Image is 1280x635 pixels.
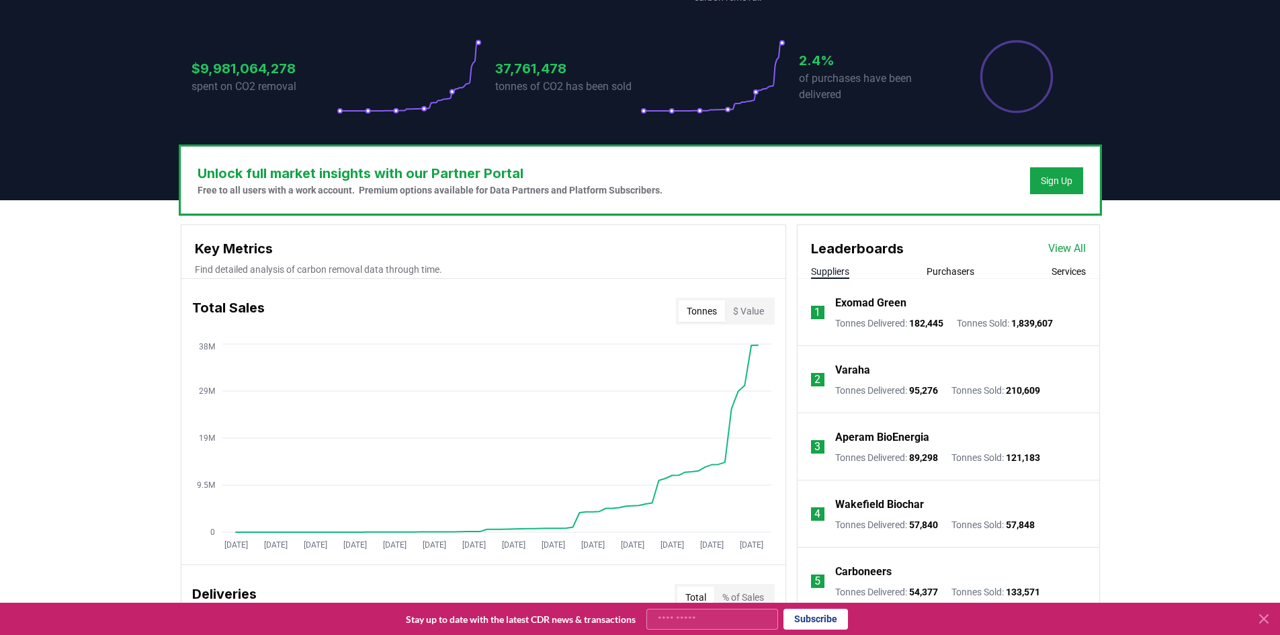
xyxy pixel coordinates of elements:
button: % of Sales [714,587,772,608]
p: Find detailed analysis of carbon removal data through time. [195,263,772,276]
button: Tonnes [679,300,725,322]
p: Tonnes Delivered : [835,384,938,397]
span: 121,183 [1006,452,1040,463]
tspan: [DATE] [382,540,406,550]
tspan: [DATE] [699,540,723,550]
tspan: 29M [199,386,215,396]
div: Percentage of sales delivered [979,39,1054,114]
span: 89,298 [909,452,938,463]
span: 182,445 [909,318,943,329]
h3: Unlock full market insights with our Partner Portal [198,163,663,183]
p: 2 [814,372,820,388]
p: 3 [814,439,820,455]
p: 5 [814,573,820,589]
tspan: [DATE] [224,540,247,550]
span: 54,377 [909,587,938,597]
a: Aperam BioEnergia [835,429,929,446]
p: 1 [814,304,820,321]
tspan: 38M [199,342,215,351]
a: Varaha [835,362,870,378]
a: Wakefield Biochar [835,497,924,513]
button: $ Value [725,300,772,322]
p: tonnes of CO2 has been sold [495,79,640,95]
span: 1,839,607 [1011,318,1053,329]
p: Tonnes Sold : [951,585,1040,599]
p: spent on CO2 removal [191,79,337,95]
p: Tonnes Sold : [957,316,1053,330]
p: Tonnes Delivered : [835,316,943,330]
h3: Total Sales [192,298,265,325]
tspan: [DATE] [541,540,564,550]
p: Tonnes Sold : [951,518,1035,532]
h3: $9,981,064,278 [191,58,337,79]
a: View All [1048,241,1086,257]
tspan: [DATE] [581,540,604,550]
p: Free to all users with a work account. Premium options available for Data Partners and Platform S... [198,183,663,197]
button: Purchasers [927,265,974,278]
h3: Leaderboards [811,239,904,259]
tspan: [DATE] [739,540,763,550]
span: 133,571 [1006,587,1040,597]
button: Services [1052,265,1086,278]
tspan: 19M [199,433,215,443]
p: Tonnes Delivered : [835,518,938,532]
p: Tonnes Delivered : [835,585,938,599]
tspan: [DATE] [501,540,525,550]
h3: 37,761,478 [495,58,640,79]
p: Tonnes Sold : [951,451,1040,464]
a: Sign Up [1041,174,1072,187]
span: 57,840 [909,519,938,530]
tspan: [DATE] [343,540,366,550]
button: Total [677,587,714,608]
span: 95,276 [909,385,938,396]
a: Exomad Green [835,295,906,311]
span: 210,609 [1006,385,1040,396]
button: Sign Up [1030,167,1083,194]
h3: Key Metrics [195,239,772,259]
tspan: 0 [210,527,215,537]
tspan: [DATE] [263,540,287,550]
tspan: [DATE] [462,540,485,550]
p: Tonnes Sold : [951,384,1040,397]
p: 4 [814,506,820,522]
tspan: [DATE] [303,540,327,550]
tspan: [DATE] [660,540,683,550]
p: Tonnes Delivered : [835,451,938,464]
h3: 2.4% [799,50,944,71]
tspan: 9.5M [197,480,215,490]
p: of purchases have been delivered [799,71,944,103]
button: Suppliers [811,265,849,278]
tspan: [DATE] [422,540,445,550]
h3: Deliveries [192,584,257,611]
a: Carboneers [835,564,892,580]
span: 57,848 [1006,519,1035,530]
tspan: [DATE] [620,540,644,550]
